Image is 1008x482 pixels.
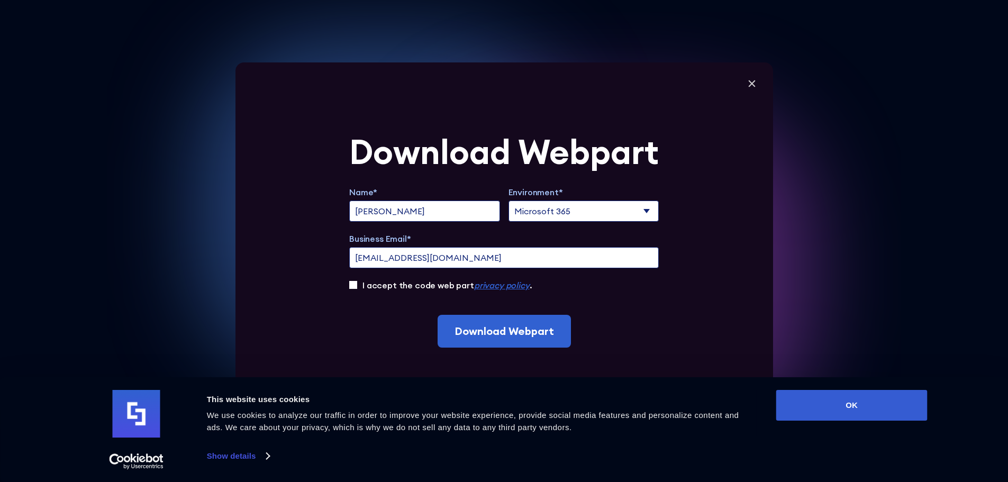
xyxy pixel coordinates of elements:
[349,232,659,245] label: Business Email*
[349,186,500,198] label: Name*
[113,390,160,438] img: logo
[349,247,659,268] input: name@company.com
[474,280,530,290] a: privacy policy
[90,453,183,469] a: Usercentrics Cookiebot - opens in a new window
[207,448,269,464] a: Show details
[349,201,500,222] input: full name
[349,135,659,348] form: Extend Trial
[776,390,928,421] button: OK
[362,279,532,292] label: I accept the code web part .
[207,411,739,432] span: We use cookies to analyze our traffic in order to improve your website experience, provide social...
[349,135,659,169] div: Download Webpart
[438,315,571,348] input: Download Webpart
[207,393,752,406] div: This website uses cookies
[508,186,659,198] label: Environment*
